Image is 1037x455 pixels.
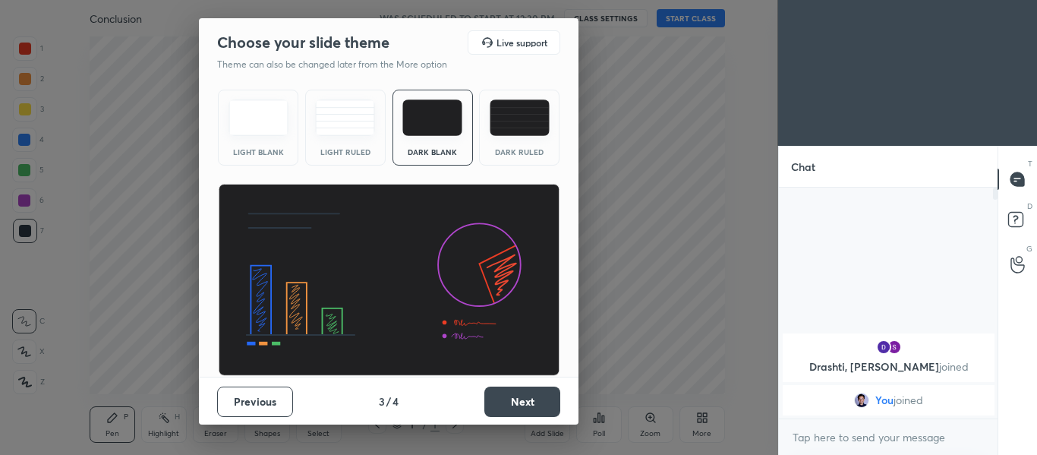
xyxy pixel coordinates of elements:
h2: Choose your slide theme [217,33,389,52]
img: lightRuledTheme.5fabf969.svg [315,100,375,136]
img: darkThemeBanner.d06ce4a2.svg [218,184,560,377]
p: Chat [779,147,827,187]
img: lightTheme.e5ed3b09.svg [229,100,288,136]
h5: Live support [496,38,547,47]
div: Dark Blank [402,148,463,156]
button: Previous [217,387,293,417]
div: Dark Ruled [489,148,550,156]
p: Drashti, [PERSON_NAME] [792,361,985,373]
span: joined [938,359,968,374]
span: joined [894,394,923,406]
p: G [1026,243,1032,254]
p: T [1028,158,1032,169]
div: Light Ruled [315,148,376,156]
button: Next [484,387,560,417]
img: 3 [886,340,901,355]
img: darkTheme.f0cc69e5.svg [402,100,462,136]
div: grid [779,330,998,419]
h4: / [386,393,391,409]
div: Light Blank [228,148,288,156]
h4: 3 [379,393,385,409]
p: Theme can also be changed later from the More option [217,58,463,71]
p: D [1027,201,1032,212]
h4: 4 [392,393,399,409]
span: You [875,394,894,406]
img: 3 [875,340,890,355]
img: 5f78e08646bc44f99abb663be3a7d85a.jpg [854,393,869,408]
img: darkRuledTheme.de295e13.svg [490,100,550,136]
